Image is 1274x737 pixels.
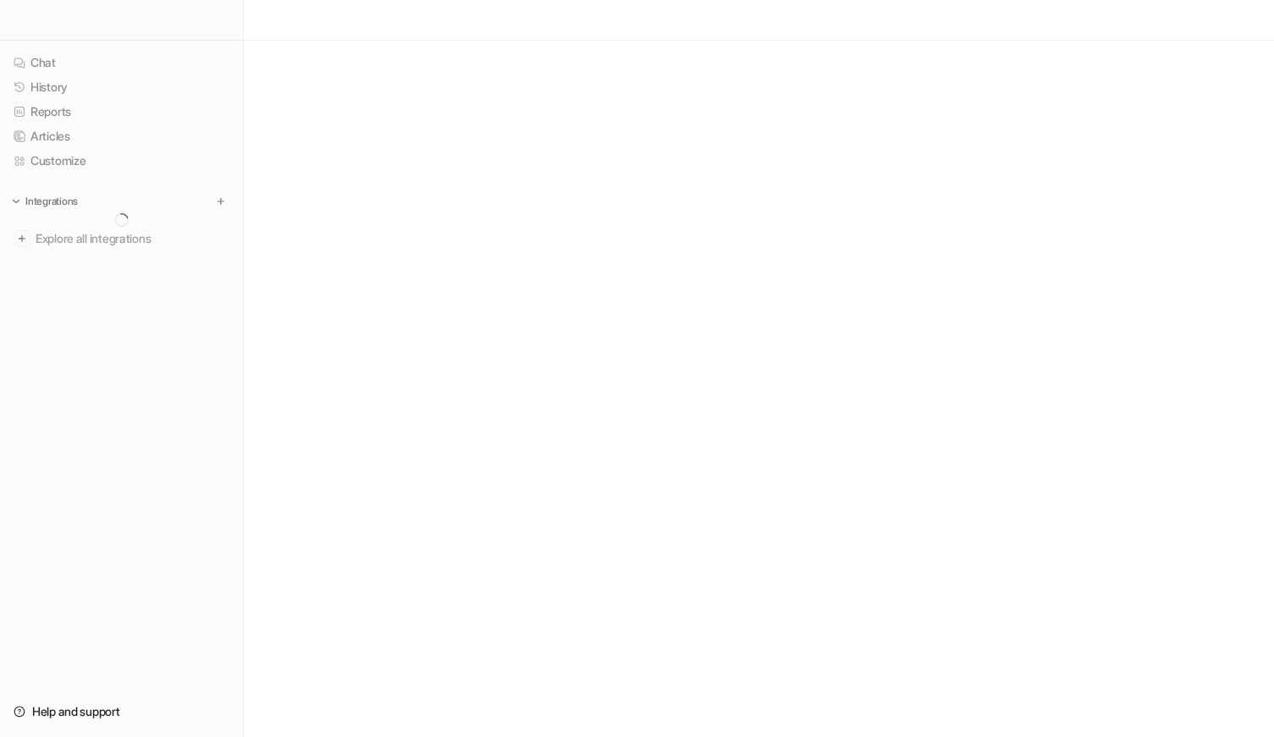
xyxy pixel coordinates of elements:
[25,195,78,208] p: Integrations
[7,193,83,210] button: Integrations
[215,195,227,207] img: menu_add.svg
[7,51,236,74] a: Chat
[7,149,236,173] a: Customize
[7,124,236,148] a: Articles
[7,700,236,723] a: Help and support
[7,227,236,250] a: Explore all integrations
[14,230,30,247] img: explore all integrations
[10,195,22,207] img: expand menu
[7,100,236,124] a: Reports
[7,75,236,99] a: History
[36,225,229,252] span: Explore all integrations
